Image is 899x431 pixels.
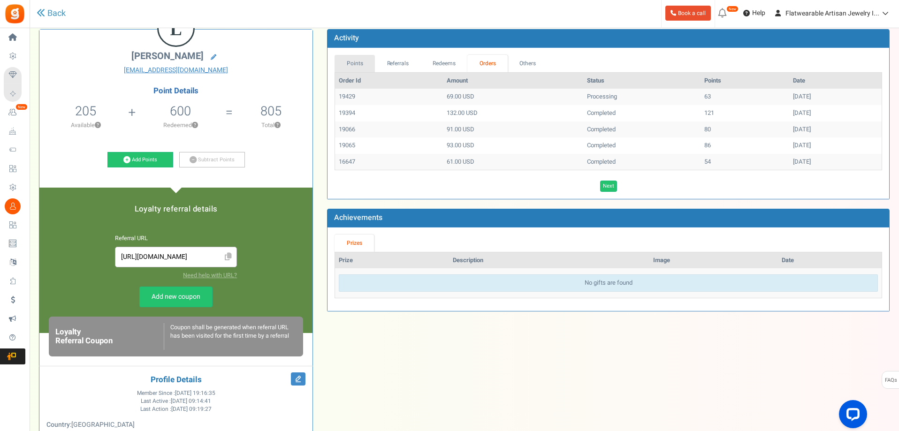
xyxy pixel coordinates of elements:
th: Amount [443,73,583,89]
button: ? [95,122,101,129]
a: Book a call [665,6,711,21]
td: 80 [701,121,789,138]
em: New [726,6,739,12]
td: 91.00 USD [443,121,583,138]
p: Redeemed [137,121,224,129]
h4: Point Details [39,87,312,95]
th: Description [449,252,649,269]
td: 19066 [335,121,443,138]
span: Last Active : [141,397,211,405]
h5: 600 [170,104,191,118]
td: 19394 [335,105,443,121]
a: Points [335,55,375,72]
p: : [46,420,305,430]
div: [DATE] [793,92,878,101]
td: Completed [583,154,701,170]
i: Edit Profile [291,372,305,386]
a: Prizes [335,234,374,252]
button: ? [274,122,281,129]
span: [DATE] 09:14:41 [171,397,211,405]
td: Completed [583,105,701,121]
th: Date [778,252,882,269]
td: 54 [701,154,789,170]
div: Coupon shall be generated when referral URL has been visited for the first time by a referral [164,323,297,350]
a: Next [600,181,617,192]
span: Last Action : [140,405,212,413]
th: Order Id [335,73,443,89]
td: Completed [583,137,701,154]
a: Orders [467,55,508,72]
span: 205 [75,102,96,121]
div: [DATE] [793,141,878,150]
a: Need help with URL? [183,271,237,280]
td: 132.00 USD [443,105,583,121]
p: Available [44,121,127,129]
a: Subtract Points [179,152,245,168]
span: [PERSON_NAME] [131,49,204,63]
p: Total [234,121,308,129]
span: [DATE] 09:19:27 [171,405,212,413]
h6: Referral URL [115,235,237,242]
td: Processing [583,89,701,105]
td: 61.00 USD [443,154,583,170]
a: Others [508,55,548,72]
h5: Loyalty referral details [49,205,303,213]
h5: 805 [260,104,282,118]
a: Referrals [375,55,421,72]
td: 69.00 USD [443,89,583,105]
th: Image [649,252,778,269]
th: Prize [335,252,449,269]
span: [DATE] 19:16:35 [175,389,215,397]
div: No gifts are found [339,274,878,292]
button: ? [192,122,198,129]
a: Add Points [107,152,173,168]
h6: Loyalty Referral Coupon [55,328,164,345]
td: 93.00 USD [443,137,583,154]
figcaption: L [159,11,193,47]
td: 19065 [335,137,443,154]
td: 16647 [335,154,443,170]
em: New [15,104,28,110]
td: 19429 [335,89,443,105]
a: New [4,105,25,121]
b: Achievements [334,212,382,223]
a: Help [739,6,769,21]
span: Help [750,8,765,18]
span: Flatwearable Artisan Jewelry I... [785,8,879,18]
span: [GEOGRAPHIC_DATA] [71,420,135,430]
a: [EMAIL_ADDRESS][DOMAIN_NAME] [46,66,305,75]
a: Back [37,8,66,20]
b: Activity [334,32,359,44]
span: Member Since : [137,389,215,397]
a: Redeems [421,55,468,72]
div: [DATE] [793,109,878,118]
td: 63 [701,89,789,105]
div: [DATE] [793,125,878,134]
th: Date [789,73,882,89]
div: [DATE] [793,158,878,166]
span: FAQs [884,371,897,389]
img: Gratisfaction [4,3,25,24]
th: Status [583,73,701,89]
span: Click to Copy [221,249,236,265]
h4: Profile Details [46,376,305,385]
td: Completed [583,121,701,138]
td: 121 [701,105,789,121]
a: Add new coupon [139,287,213,307]
th: Points [701,73,789,89]
b: Country [46,420,70,430]
td: 86 [701,137,789,154]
